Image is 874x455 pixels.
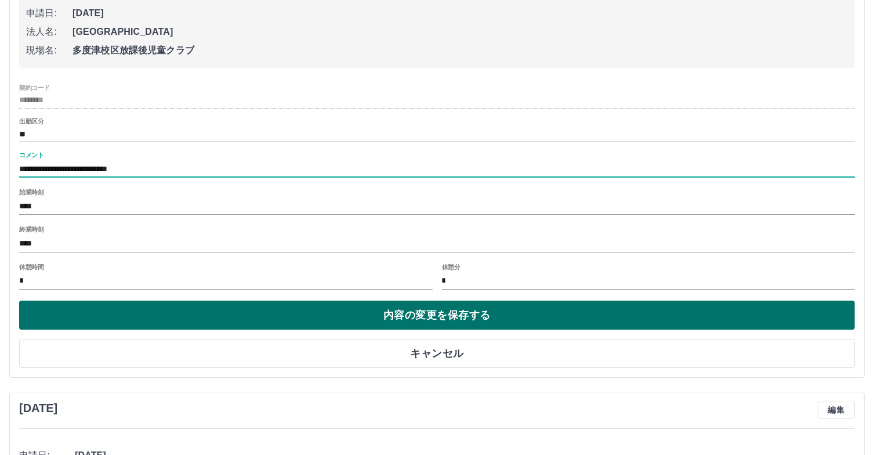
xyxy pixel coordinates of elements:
[72,44,848,57] span: 多度津校区放課後児童クラブ
[26,25,72,39] span: 法人名:
[818,402,855,419] button: 編集
[19,151,43,160] label: コメント
[72,6,848,20] span: [DATE]
[19,83,50,92] label: 契約コード
[19,117,43,126] label: 出勤区分
[19,339,855,368] button: キャンセル
[442,262,460,271] label: 休憩分
[19,188,43,197] label: 始業時刻
[72,25,848,39] span: [GEOGRAPHIC_DATA]
[26,6,72,20] span: 申請日:
[19,262,43,271] label: 休憩時間
[19,225,43,234] label: 終業時刻
[19,402,57,415] h3: [DATE]
[19,301,855,330] button: 内容の変更を保存する
[26,44,72,57] span: 現場名:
